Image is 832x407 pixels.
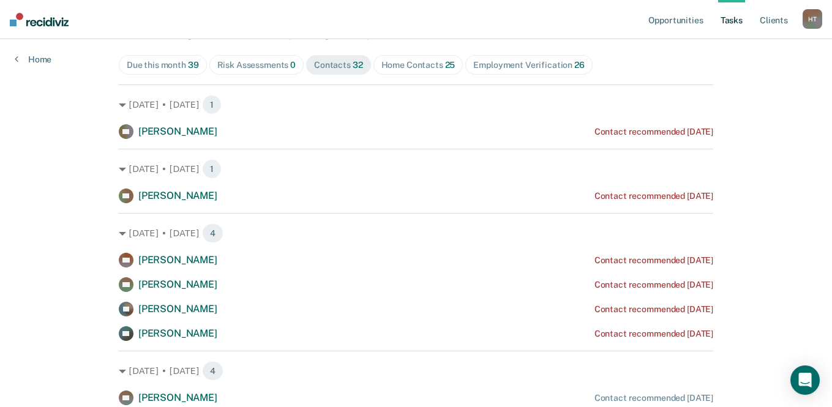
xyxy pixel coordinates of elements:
div: Contact recommended [DATE] [594,255,713,266]
span: [PERSON_NAME] [138,392,217,403]
div: Contacts [314,60,363,70]
span: 39 [188,60,199,70]
span: 26 [574,60,585,70]
div: Open Intercom Messenger [790,365,820,395]
div: Contact recommended [DATE] [594,280,713,290]
div: Due this month [127,60,199,70]
span: [PERSON_NAME] [138,254,217,266]
div: [DATE] • [DATE] 4 [119,361,713,381]
div: H T [803,9,822,29]
div: Contact recommended [DATE] [594,329,713,339]
img: Recidiviz [10,13,69,26]
span: [PERSON_NAME] [138,278,217,290]
div: [DATE] • [DATE] 1 [119,159,713,179]
div: [DATE] • [DATE] 4 [119,223,713,243]
span: 4 [202,361,223,381]
div: Contact recommended [DATE] [594,393,713,403]
div: Home Contacts [381,60,455,70]
span: 32 [353,60,363,70]
span: 4 [202,223,223,243]
span: 0 [290,60,296,70]
span: [PERSON_NAME] [138,125,217,137]
span: 1 [202,95,222,114]
span: [PERSON_NAME] [138,303,217,315]
div: Contact recommended [DATE] [594,127,713,137]
span: [PERSON_NAME] [138,327,217,339]
div: Risk Assessments [217,60,296,70]
span: 25 [445,60,455,70]
div: [DATE] • [DATE] 1 [119,95,713,114]
span: [PERSON_NAME] [138,190,217,201]
button: HT [803,9,822,29]
div: Contact recommended [DATE] [594,304,713,315]
a: Home [15,54,51,65]
div: Contact recommended [DATE] [594,191,713,201]
span: 1 [202,159,222,179]
div: Employment Verification [473,60,584,70]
